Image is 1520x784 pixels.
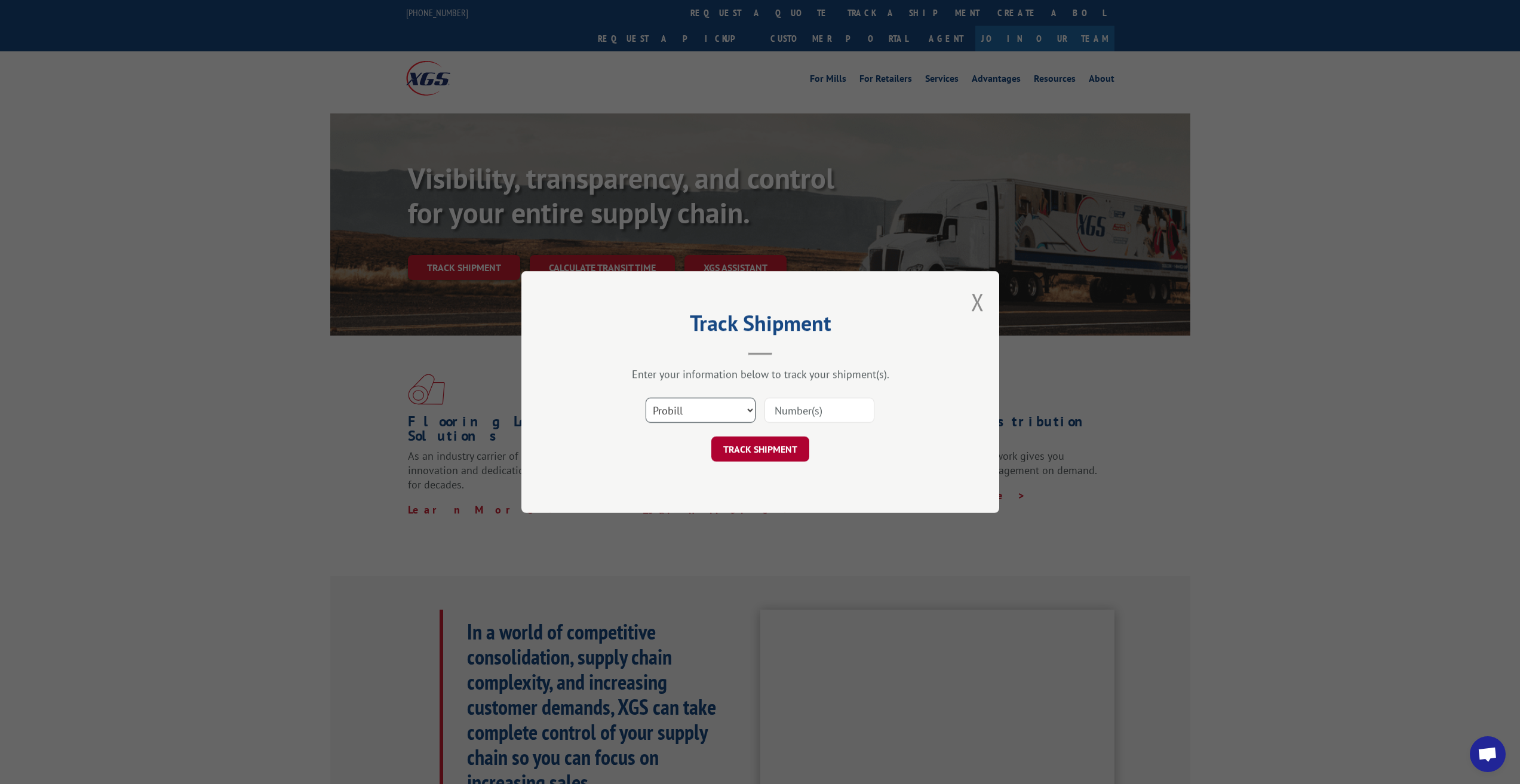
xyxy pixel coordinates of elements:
[971,286,984,318] button: Close modal
[764,398,874,423] input: Number(s)
[581,315,939,337] h2: Track Shipment
[581,367,939,381] div: Enter your information below to track your shipment(s).
[1470,736,1506,772] div: Open chat
[711,436,809,462] button: TRACK SHIPMENT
